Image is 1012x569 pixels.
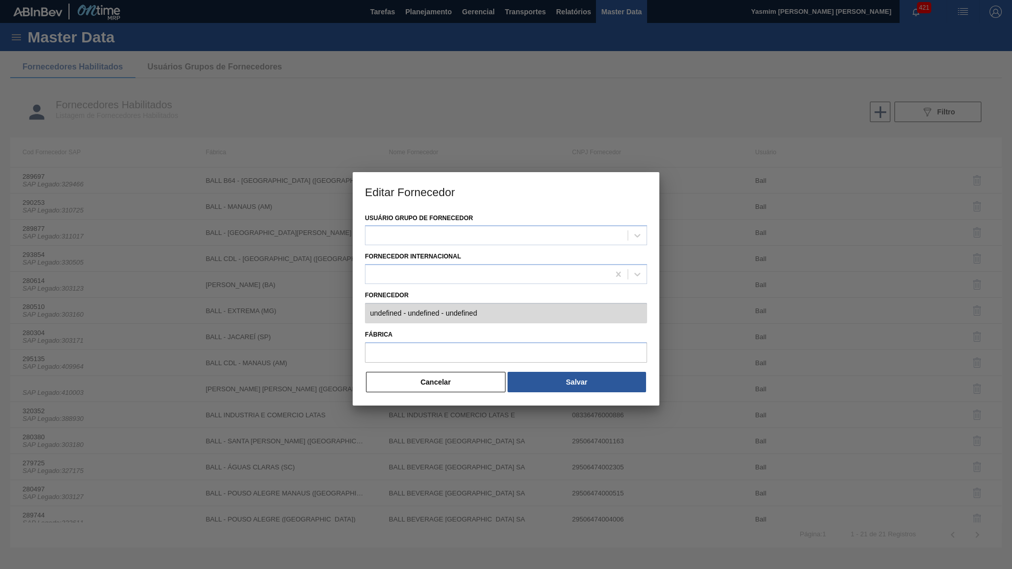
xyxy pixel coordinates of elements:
button: Cancelar [366,372,505,392]
button: Salvar [508,372,646,392]
label: Fornecedor [365,288,647,303]
label: Fornecedor Internacional [365,253,461,260]
label: Fábrica [365,327,647,342]
h3: Editar Fornecedor [353,172,659,211]
label: Usuário Grupo de Fornecedor [365,215,473,222]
